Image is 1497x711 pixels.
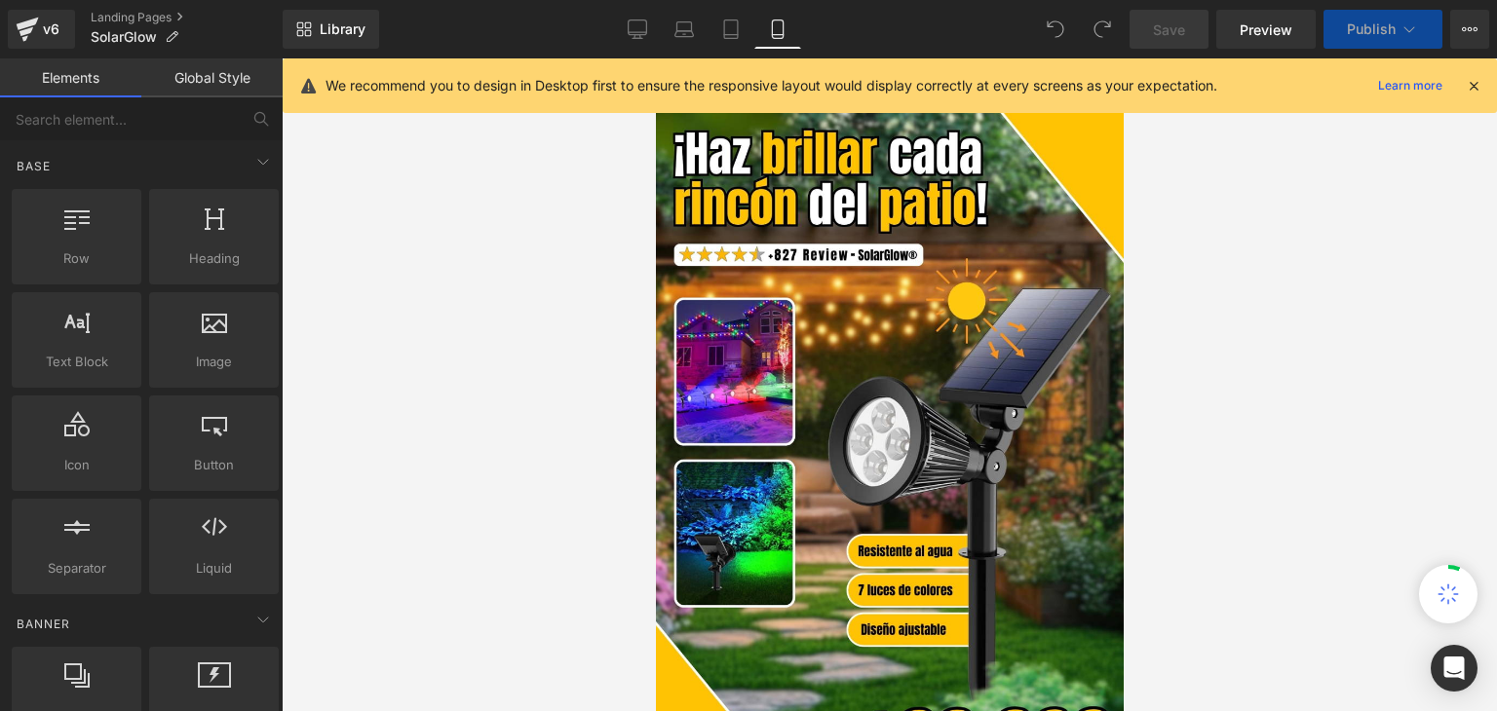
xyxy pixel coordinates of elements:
[754,10,801,49] a: Mobile
[18,455,135,475] span: Icon
[15,615,72,633] span: Banner
[708,10,754,49] a: Tablet
[155,352,273,372] span: Image
[155,455,273,475] span: Button
[1036,10,1075,49] button: Undo
[18,352,135,372] span: Text Block
[91,29,157,45] span: SolarGlow
[1216,10,1316,49] a: Preview
[1431,645,1478,692] div: Open Intercom Messenger
[1450,10,1489,49] button: More
[661,10,708,49] a: Laptop
[39,17,63,42] div: v6
[15,157,53,175] span: Base
[614,10,661,49] a: Desktop
[326,75,1217,96] p: We recommend you to design in Desktop first to ensure the responsive layout would display correct...
[18,248,135,269] span: Row
[18,558,135,579] span: Separator
[1083,10,1122,49] button: Redo
[320,20,365,38] span: Library
[1153,19,1185,40] span: Save
[1324,10,1442,49] button: Publish
[155,248,273,269] span: Heading
[8,10,75,49] a: v6
[141,58,283,97] a: Global Style
[1370,74,1450,97] a: Learn more
[1240,19,1292,40] span: Preview
[283,10,379,49] a: New Library
[91,10,283,25] a: Landing Pages
[155,558,273,579] span: Liquid
[1347,21,1396,37] span: Publish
